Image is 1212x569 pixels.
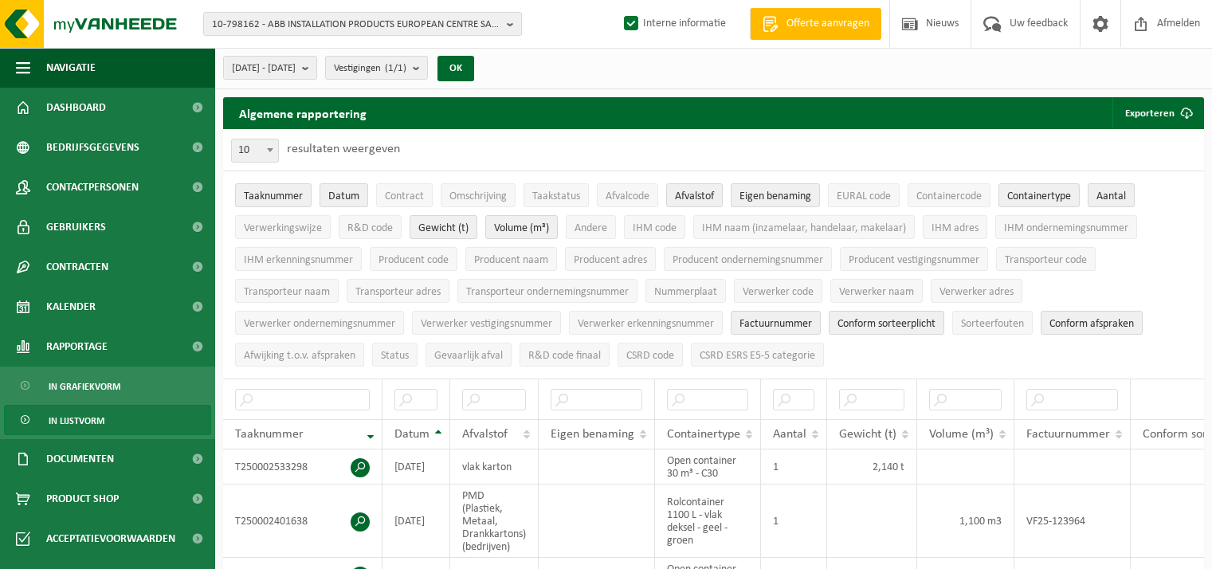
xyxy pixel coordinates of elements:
td: Open container 30 m³ - C30 [655,449,761,485]
span: Verwerker code [743,286,814,298]
button: Afwijking t.o.v. afsprakenAfwijking t.o.v. afspraken: Activate to sort [235,343,364,367]
a: In grafiekvorm [4,371,211,401]
button: EURAL codeEURAL code: Activate to sort [828,183,900,207]
button: Verwerker vestigingsnummerVerwerker vestigingsnummer: Activate to sort [412,311,561,335]
span: [DATE] - [DATE] [232,57,296,80]
button: ContainercodeContainercode: Activate to sort [908,183,990,207]
button: Producent adresProducent adres: Activate to sort [565,247,656,271]
span: Contract [385,190,424,202]
label: resultaten weergeven [287,143,400,155]
button: Producent naamProducent naam: Activate to sort [465,247,557,271]
span: Status [381,350,409,362]
span: IHM code [633,222,677,234]
span: Transporteur ondernemingsnummer [466,286,629,298]
span: Gewicht (t) [839,428,896,441]
span: Omschrijving [449,190,507,202]
button: AantalAantal: Activate to sort [1088,183,1135,207]
a: In lijstvorm [4,405,211,435]
button: Transporteur adresTransporteur adres: Activate to sort [347,279,449,303]
td: [DATE] [382,485,450,558]
span: Verwerker vestigingsnummer [421,318,552,330]
span: Contactpersonen [46,167,139,207]
td: T250002533298 [223,449,382,485]
button: IHM codeIHM code: Activate to sort [624,215,685,239]
span: In lijstvorm [49,406,104,436]
span: Volume (m³) [929,428,994,441]
td: T250002401638 [223,485,382,558]
button: Gevaarlijk afval : Activate to sort [426,343,512,367]
button: IHM naam (inzamelaar, handelaar, makelaar)IHM naam (inzamelaar, handelaar, makelaar): Activate to... [693,215,915,239]
span: Factuurnummer [1026,428,1110,441]
span: Afvalstof [675,190,714,202]
span: Afvalcode [606,190,649,202]
button: StatusStatus: Activate to sort [372,343,418,367]
span: Product Shop [46,479,119,519]
td: 1 [761,449,827,485]
button: Verwerker naamVerwerker naam: Activate to sort [830,279,923,303]
span: Volume (m³) [494,222,549,234]
button: Gewicht (t)Gewicht (t): Activate to sort [410,215,477,239]
span: IHM ondernemingsnummer [1004,222,1128,234]
span: Navigatie [46,48,96,88]
button: Transporteur naamTransporteur naam: Activate to sort [235,279,339,303]
td: Rolcontainer 1100 L - vlak deksel - geel - groen [655,485,761,558]
span: Dashboard [46,88,106,128]
span: Verwerker naam [839,286,914,298]
button: Verwerker ondernemingsnummerVerwerker ondernemingsnummer: Activate to sort [235,311,404,335]
span: 10 [232,139,278,162]
button: Transporteur ondernemingsnummerTransporteur ondernemingsnummer : Activate to sort [457,279,637,303]
button: Producent codeProducent code: Activate to sort [370,247,457,271]
h2: Algemene rapportering [223,97,382,129]
button: VerwerkingswijzeVerwerkingswijze: Activate to sort [235,215,331,239]
span: Offerte aanvragen [783,16,873,32]
span: Taaknummer [244,190,303,202]
span: Datum [328,190,359,202]
span: Gebruikers [46,207,106,247]
span: Acceptatievoorwaarden [46,519,175,559]
button: OK [437,56,474,81]
button: CSRD ESRS E5-5 categorieCSRD ESRS E5-5 categorie: Activate to sort [691,343,824,367]
span: CSRD code [626,350,674,362]
span: Taakstatus [532,190,580,202]
button: Volume (m³)Volume (m³): Activate to sort [485,215,558,239]
button: TaakstatusTaakstatus: Activate to sort [524,183,589,207]
span: Producent naam [474,254,548,266]
span: Aantal [773,428,806,441]
span: In grafiekvorm [49,371,120,402]
button: Exporteren [1112,97,1202,129]
span: Gevaarlijk afval [434,350,503,362]
button: ContractContract: Activate to sort [376,183,433,207]
button: Eigen benamingEigen benaming: Activate to sort [731,183,820,207]
button: IHM ondernemingsnummerIHM ondernemingsnummer: Activate to sort [995,215,1137,239]
button: AfvalcodeAfvalcode: Activate to sort [597,183,658,207]
td: 1,100 m3 [917,485,1014,558]
span: Eigen benaming [739,190,811,202]
span: Contracten [46,247,108,287]
td: VF25-123964 [1014,485,1131,558]
td: vlak karton [450,449,539,485]
span: Verwerker erkenningsnummer [578,318,714,330]
span: Conform afspraken [1049,318,1134,330]
button: DatumDatum: Activate to sort [320,183,368,207]
span: Containertype [1007,190,1071,202]
button: NummerplaatNummerplaat: Activate to sort [645,279,726,303]
span: Taaknummer [235,428,304,441]
span: Transporteur adres [355,286,441,298]
count: (1/1) [385,63,406,73]
span: Transporteur naam [244,286,330,298]
span: IHM erkenningsnummer [244,254,353,266]
span: 10-798162 - ABB INSTALLATION PRODUCTS EUROPEAN CENTRE SA - HOUDENG-GOEGNIES [212,13,500,37]
button: Vestigingen(1/1) [325,56,428,80]
span: 10 [231,139,279,163]
span: Containercode [916,190,982,202]
span: EURAL code [837,190,891,202]
button: ContainertypeContainertype: Activate to sort [998,183,1080,207]
button: IHM erkenningsnummerIHM erkenningsnummer: Activate to sort [235,247,362,271]
button: Producent vestigingsnummerProducent vestigingsnummer: Activate to sort [840,247,988,271]
span: CSRD ESRS E5-5 categorie [700,350,815,362]
button: R&D codeR&amp;D code: Activate to sort [339,215,402,239]
td: [DATE] [382,449,450,485]
button: OmschrijvingOmschrijving: Activate to sort [441,183,516,207]
button: [DATE] - [DATE] [223,56,317,80]
span: Verwerkingswijze [244,222,322,234]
